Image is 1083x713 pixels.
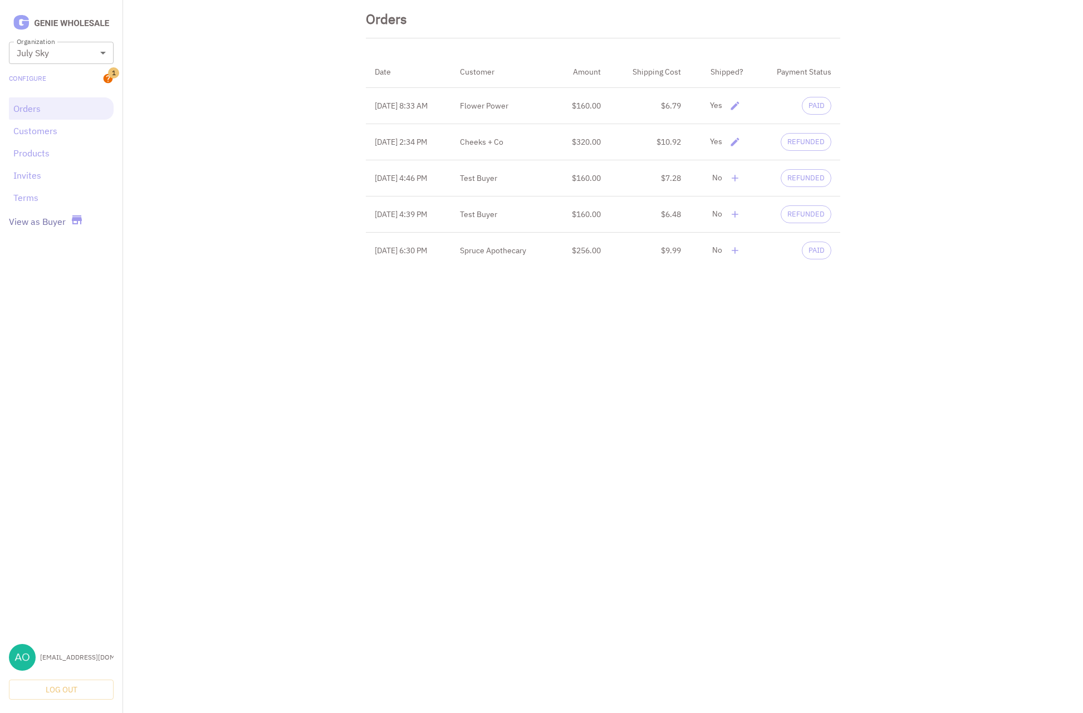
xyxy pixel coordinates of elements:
th: Flower Power [451,88,553,124]
button: delete [727,170,743,186]
span: REFUNDED [781,173,831,184]
td: $256.00 [553,233,610,269]
td: $6.79 [610,88,690,124]
span: 1 [108,67,119,78]
div: July Sky [9,42,114,64]
button: delete [727,97,743,114]
th: Test Buyer [451,196,553,233]
label: Organization [17,37,55,46]
td: $160.00 [553,160,610,196]
td: No [690,233,752,269]
span: PAID [802,245,831,256]
td: $10.92 [610,124,690,160]
th: [DATE] 2:34 PM [366,124,452,160]
div: Orders [366,9,407,29]
td: No [690,160,752,196]
div: [EMAIL_ADDRESS][DOMAIN_NAME] [40,652,114,662]
a: Configure [9,73,46,83]
a: Terms [13,191,109,204]
td: $7.28 [610,160,690,196]
td: Yes [690,124,752,160]
th: Cheeks + Co [451,124,553,160]
button: delete [727,206,743,223]
th: Date [366,56,452,88]
th: Amount [553,56,610,88]
td: $9.99 [610,233,690,269]
a: Invites [13,169,109,182]
td: $6.48 [610,196,690,233]
th: [DATE] 8:33 AM [366,88,452,124]
a: View as Buyer [9,215,66,228]
a: Customers [13,124,109,137]
a: Products [13,146,109,160]
th: Test Buyer [451,160,553,196]
button: Log Out [9,680,114,700]
img: Logo [9,13,114,33]
th: Shipping Cost [610,56,690,88]
td: $160.00 [553,88,610,124]
button: delete [727,242,743,259]
a: Orders [13,102,109,115]
table: simple table [366,56,840,268]
button: delete [727,134,743,150]
th: [DATE] 6:30 PM [366,233,452,269]
th: [DATE] 4:39 PM [366,196,452,233]
span: PAID [802,101,831,111]
td: No [690,196,752,233]
span: REFUNDED [781,137,831,147]
th: Spruce Apothecary [451,233,553,269]
th: [DATE] 4:46 PM [366,160,452,196]
td: Yes [690,88,752,124]
img: aoxue@julyskyskincare.com [9,644,36,671]
span: REFUNDED [781,209,831,220]
th: Customer [451,56,553,88]
td: $320.00 [553,124,610,160]
th: Shipped? [690,56,752,88]
td: $160.00 [553,196,610,233]
th: Payment Status [752,56,840,88]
